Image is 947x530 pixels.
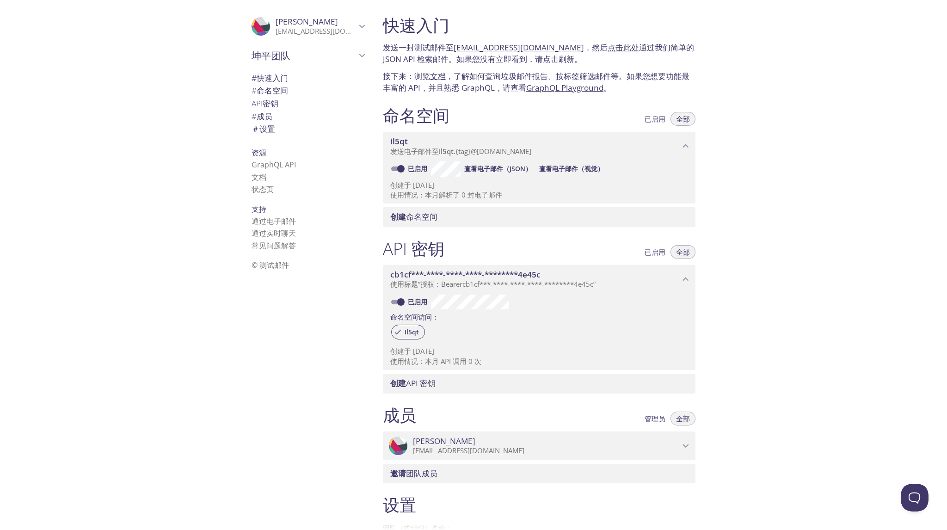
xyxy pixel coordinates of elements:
font: 于 [DATE] [404,180,434,190]
font: 团队成员 [406,468,437,479]
div: il5qt [391,325,425,339]
font: 已启用 [408,297,427,306]
iframe: 求助童子军信标 - 开放 [901,484,929,512]
font: {tag} [455,147,471,156]
font: 发送电子邮件至 [390,147,439,156]
font: 已启用 [645,247,665,257]
font: 快速入门 [383,13,449,37]
font: 资源 [252,148,266,158]
font: 命名空间 [383,104,449,127]
font: il5qt [439,147,454,156]
div: 江坤平 [244,11,372,42]
div: 江坤平 [383,431,695,460]
button: 全部 [670,412,695,425]
font: il5qt [390,136,408,147]
div: il5qt 命名空间 [383,132,695,160]
font: API 密钥 [406,378,436,388]
font: 命名空间 [406,211,437,222]
font: 成员 [383,403,416,426]
div: 团队设置 [244,123,372,136]
font: 全部 [676,114,690,123]
div: 命名空间 [244,84,372,97]
font: il5qt [405,327,419,336]
a: 文档 [252,172,266,182]
div: 邀请团队成员 [383,464,695,483]
font: 密钥 [263,98,278,109]
font: 邀请 [390,468,406,479]
font: 查看电子邮件（JSON） [464,164,532,173]
font: 创建 [390,346,404,356]
font: 于 [DATE] [404,346,434,356]
font: [EMAIL_ADDRESS][DOMAIN_NAME] [413,446,524,455]
font: 创建 [390,211,406,222]
font: 使用标题“授权：Bearer [390,279,462,289]
font: API [252,98,263,109]
font: 成员 [257,111,272,122]
font: © 测试邮件 [252,260,289,270]
font: 。 [603,82,611,93]
font: 通过实时聊天 [252,228,296,238]
font: ” [593,279,596,289]
button: 全部 [670,245,695,259]
font: [PERSON_NAME] [276,16,338,27]
font: 通过电子邮件 [252,216,296,226]
div: 坤平团队 [244,43,372,68]
font: # [252,85,257,96]
div: 创建命名空间 [383,207,695,227]
font: # [252,111,257,122]
font: 使用情况：本月解析了 0 封电子邮件 [390,190,502,199]
button: 查看电子邮件（JSON） [461,161,535,176]
font: 设置 [259,123,275,134]
font: [PERSON_NAME] [413,436,475,446]
div: API 密钥 [244,97,372,110]
font: API 密钥 [383,237,444,260]
font: ＃ [252,123,259,134]
font: 支持 [252,204,266,214]
font: 全部 [676,247,690,257]
font: 使用情况：本月 API 调用 0 次 [390,357,481,366]
font: ，了解如何查询垃圾邮件报告、按标签筛选邮件等。如果您想要功能最丰富的 API，并且熟悉 GraphQL，请查看 [383,71,689,93]
font: 全部 [676,414,690,423]
div: 创建 API 密钥 [383,374,695,393]
font: 通过我们简单的 JSON API 检索邮件。如果您没有立即看到，请点击刷新。 [383,42,694,65]
a: [EMAIL_ADDRESS][DOMAIN_NAME] [454,42,584,53]
button: 管理员 [639,412,671,425]
font: 解答 [281,240,296,251]
font: [EMAIL_ADDRESS][DOMAIN_NAME] [276,26,387,36]
font: 创建 [390,180,404,190]
a: 状态页 [252,184,274,194]
button: 已启用 [639,112,671,126]
a: 点击此处 [608,42,639,53]
font: 快速入门 [257,73,288,83]
font: @[DOMAIN_NAME] [471,147,531,156]
button: 全部 [670,112,695,126]
font: 创建 [390,378,406,388]
font: 管理员 [645,414,665,423]
font: # [252,73,257,83]
font: 发送一封测试邮件至 [383,42,454,53]
font: 接下来：浏览 [383,71,430,81]
font: ，然后 [584,42,608,53]
a: GraphQL Playground [526,82,603,93]
button: 查看电子邮件（视觉） [535,161,608,176]
a: 文档 [430,71,446,81]
button: 已启用 [639,245,671,259]
font: 已启用 [408,164,427,173]
a: GraphQL API [252,160,296,170]
font: . [454,147,455,156]
font: 命名空间访问： [390,312,439,321]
